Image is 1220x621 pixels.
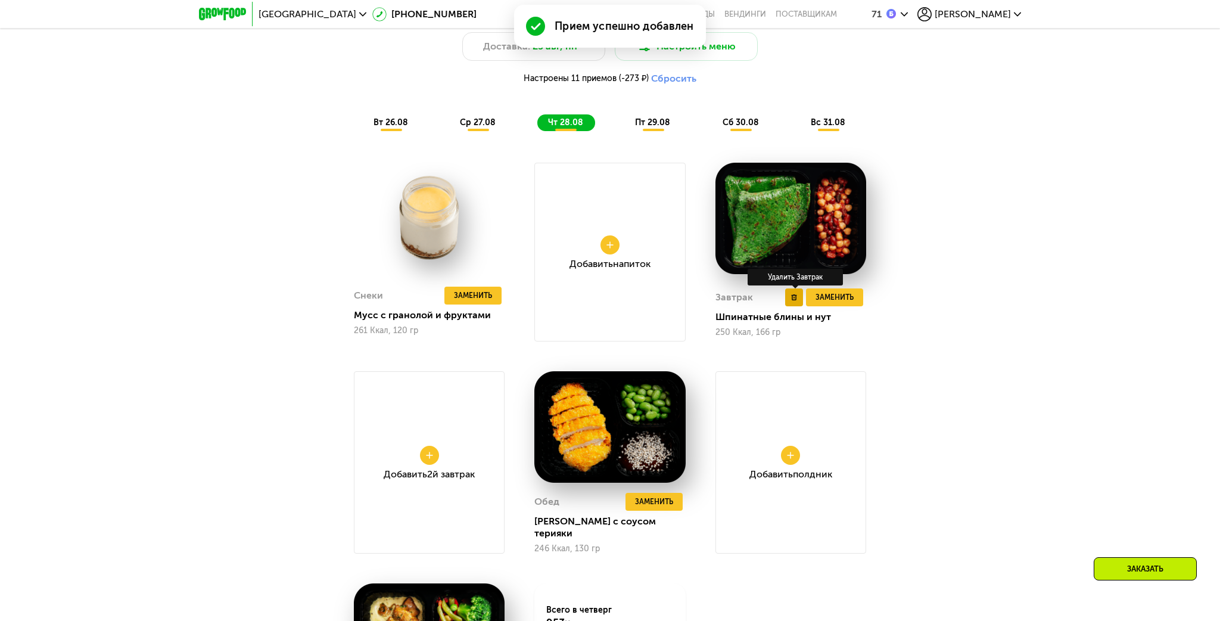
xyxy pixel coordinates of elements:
button: Заменить [625,493,683,511]
span: Настроены 11 приемов (-273 ₽) [524,74,649,83]
div: Завтрак [715,288,753,306]
div: Мусс с гранолой и фруктами [354,309,514,321]
div: 250 Ккал, 166 гр [715,328,866,337]
a: [PHONE_NUMBER] [372,7,477,21]
span: чт 28.08 [548,117,583,128]
div: Добавить [384,470,475,479]
div: поставщикам [776,10,837,19]
span: Заменить [816,291,854,303]
span: 2й завтрак [427,468,475,480]
div: 246 Ккал, 130 гр [534,544,685,554]
div: Шпинатные блины и нут [715,311,876,323]
span: Заменить [635,496,673,508]
span: Заменить [454,290,492,302]
div: Заказать [1094,557,1197,580]
span: [GEOGRAPHIC_DATA] [259,10,356,19]
span: [PERSON_NAME] [935,10,1011,19]
img: Success [526,17,545,36]
span: ср 27.08 [460,117,496,128]
div: Прием успешно добавлен [555,19,693,33]
span: вс 31.08 [811,117,845,128]
div: 71 [872,10,882,19]
span: Доставка: [483,39,530,54]
span: Напиток [613,258,651,269]
div: Удалить Завтрак [748,269,843,285]
button: Сбросить [651,73,696,85]
div: Добавить [569,259,651,269]
span: Полдник [793,468,832,480]
span: пт 29.08 [635,117,670,128]
div: Обед [534,493,559,511]
button: Заменить [806,288,863,306]
a: Вендинги [724,10,766,19]
span: сб 30.08 [723,117,759,128]
div: 261 Ккал, 120 гр [354,326,505,336]
div: Добавить [749,470,832,479]
div: Снеки [354,287,383,305]
div: [PERSON_NAME] с соусом терияки [534,516,695,539]
button: Заменить [444,287,502,305]
span: вт 26.08 [374,117,408,128]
